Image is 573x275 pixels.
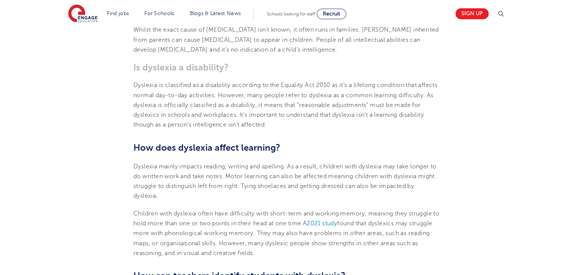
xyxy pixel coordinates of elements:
[68,5,98,23] img: Engage Education
[133,26,439,53] span: Whilst the exact cause of [MEDICAL_DATA] isn’t known, it often runs in families. [PERSON_NAME] in...
[133,230,429,257] span: . They may also have problems in other areas, such as reading maps, or organisational skills. How...
[323,11,340,17] span: Recruit
[133,163,437,200] span: Dyslexia mainly impacts reading, writing and spelling. As a result, children with dyslexia may ta...
[267,11,315,17] span: Schools looking for staff
[133,210,439,227] span: Children with dyslexia often have difficulty with short-term and working memory, meaning they str...
[190,11,241,16] a: Blogs & Latest News
[303,220,307,227] span: A
[455,8,489,19] a: Sign up
[133,82,437,128] span: Dyslexia is classified as a disability according to the Equality Act 2010 as it’s a lifelong cond...
[317,9,346,19] a: Recruit
[133,62,229,73] b: Is dyslexia a disability?
[107,11,129,16] a: Find jobs
[144,11,174,16] a: For Schools
[307,220,337,227] a: 2021 study
[133,142,280,153] b: How does dyslexia affect learning?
